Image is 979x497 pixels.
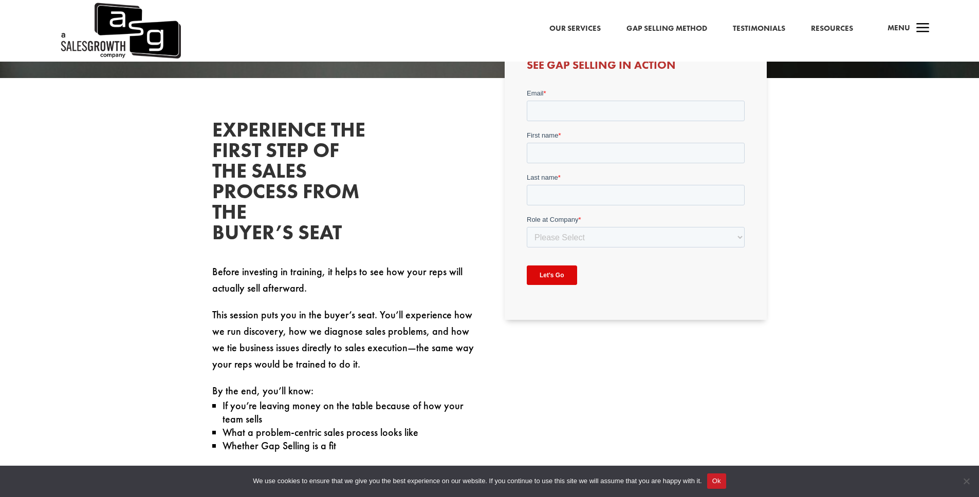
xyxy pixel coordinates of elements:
[212,307,474,383] p: This session puts you in the buyer’s seat. You’ll experience how we run discovery, how we diagnos...
[626,22,707,35] a: Gap Selling Method
[811,22,853,35] a: Resources
[212,263,474,307] p: Before investing in training, it helps to see how your reps will actually sell afterward.
[527,88,745,303] iframe: Form 0
[549,22,601,35] a: Our Services
[888,23,910,33] span: Menu
[223,439,474,452] p: Whether Gap Selling is a fit
[527,60,745,76] h3: See Gap Selling in Action
[212,120,366,248] h2: Experience the First Step of the Sales Process From the Buyer’s Seat
[733,22,785,35] a: Testimonials
[253,476,701,486] span: We use cookies to ensure that we give you the best experience on our website. If you continue to ...
[223,399,474,426] p: If you’re leaving money on the table because of how your team sells
[212,383,474,399] p: By the end, you’ll know:
[223,426,474,439] p: What a problem-centric sales process looks like
[961,476,971,486] span: No
[707,473,726,489] button: Ok
[913,18,933,39] span: a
